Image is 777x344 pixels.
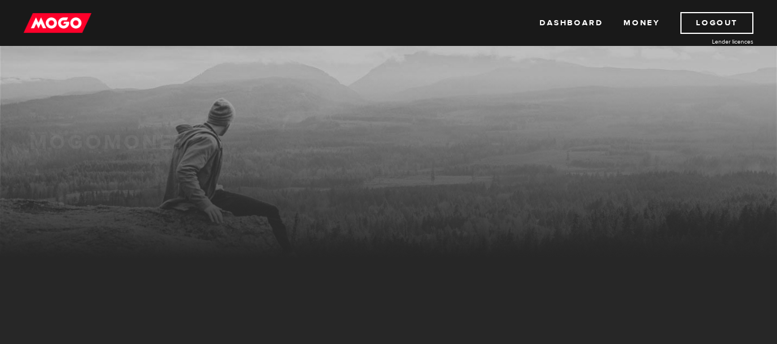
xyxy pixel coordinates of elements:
[539,12,603,34] a: Dashboard
[29,130,748,154] h1: MogoMoney
[667,37,753,46] a: Lender licences
[47,233,264,248] h3: Previous loan agreements
[439,234,485,250] a: View
[24,12,91,34] img: mogo_logo-11ee424be714fa7cbb0f0f49df9e16ec.png
[623,12,660,34] a: Money
[680,12,753,34] a: Logout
